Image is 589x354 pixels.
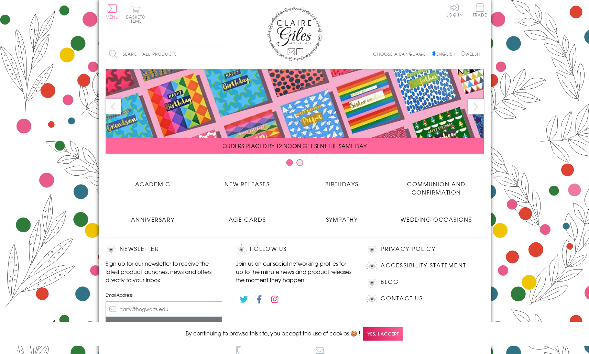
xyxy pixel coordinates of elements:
button: prev [106,99,121,114]
span: Yes, I accept [363,327,403,341]
div: Carousel Pagination [106,159,484,169]
button: Menu [106,4,119,19]
span: Birthdays [325,180,358,188]
label: Welsh [461,51,480,57]
label: English [432,51,459,57]
span: Communion and Confirmation [407,180,466,196]
span: ORDERS PLACED BY 12 NOON GET SENT THE SAME DAY [222,142,367,150]
input: Search [219,46,226,62]
button: Carousel Page 2 [296,159,303,166]
input: English [432,51,436,56]
input: harry@hogwarts.edu [106,301,222,317]
img: Claire Giles Greetings Cards [267,7,322,61]
a: Sympathy [295,210,389,223]
input: Welsh [461,51,465,56]
span: Anniversary [131,215,175,223]
a: Communion and Confirmation [389,175,484,196]
span: Academic [135,180,171,188]
span: 0 items [129,14,145,24]
a: Wedding Occasions [389,210,484,223]
button: next [468,99,484,114]
span: Trade [473,3,487,17]
a: Age Cards [200,210,295,223]
a: Academic [106,175,200,188]
p: Sign up for our newsletter to receive the latest product launches, news and offers directly to yo... [106,259,222,284]
input: Subscribe [106,317,222,332]
h2: Newsletter [106,244,222,255]
button: Basket0 items [126,5,145,23]
a: Trade [473,3,487,18]
span: Wedding Occasions [401,215,472,223]
input: Search all products [106,46,226,62]
a: Contact Us [381,294,423,303]
h2: Follow Us [236,244,353,255]
p: Choose a language: [373,51,430,57]
span: Sympathy [326,215,358,223]
label: Email Address [106,292,222,298]
a: Anniversary [106,210,200,223]
span: New Releases [225,180,270,188]
a: Log In [446,3,463,17]
a: Birthdays [295,175,389,188]
span: Menu [106,14,119,20]
a: New Releases [200,175,295,188]
p: Join us on our social networking profiles for up to the minute news and product releases the mome... [236,259,353,284]
button: Carousel Page 1 (Current Slide) [286,159,293,166]
a: Privacy Policy [381,244,435,254]
a: Blog [381,277,399,287]
a: Accessibility Statement [381,261,466,270]
span: Age Cards [229,215,266,223]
